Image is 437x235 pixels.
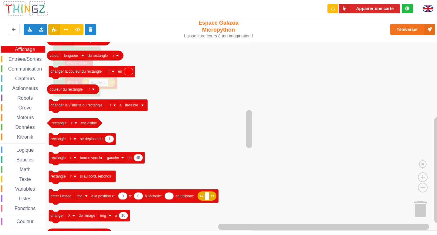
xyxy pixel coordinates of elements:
[19,167,32,172] span: Math
[115,213,117,218] text: à
[81,121,97,125] text: est visible
[91,194,115,198] text: à la position x:
[15,125,36,130] span: Données
[113,54,114,58] text: r
[339,4,400,13] button: Appairer une carte
[168,194,170,198] text: 1
[75,38,95,43] text: du rectangle
[100,38,101,43] text: r
[50,54,60,58] text: valeur
[110,103,111,107] text: r
[51,69,102,74] text: changer la couleur du rectangle
[70,156,72,160] text: r
[8,57,42,62] span: Entrées/Sorties
[137,194,140,198] text: 0
[79,213,95,218] text: de l'image
[51,156,66,160] text: rectangle
[423,5,433,12] img: gb.png
[88,54,108,58] text: du rectangle
[18,196,32,201] span: Listes
[14,76,36,81] span: Capteurs
[51,137,66,141] text: rectangle
[16,134,34,140] span: Kitronik
[7,66,43,71] span: Communication
[64,38,66,43] text: X
[71,121,73,125] text: r
[390,24,435,35] button: Téléverser
[402,4,413,13] div: Tu es connecté au serveur de création de Thingz
[127,156,132,160] text: de
[107,156,119,160] text: gauche
[120,103,122,107] text: à
[80,156,102,160] text: tourne vers la
[181,33,256,39] div: Laisse libre cours à ton imagination !
[80,137,103,141] text: se déplace de
[181,19,256,39] div: Espace Galaxia Micropython
[100,213,106,218] text: img
[14,206,36,211] span: Fonctions
[136,156,141,160] text: 45
[16,219,35,224] span: Couleur
[50,38,60,43] text: valeur
[122,194,124,198] text: 0
[108,137,110,141] text: 1
[89,87,90,92] text: r
[14,47,36,52] span: Affichage
[18,177,32,182] span: Texte
[118,69,122,74] text: en
[51,174,66,178] text: rectangle
[18,105,33,110] span: Grove
[51,194,72,198] text: créer l'image
[15,115,35,120] span: Moteurs
[129,194,132,198] text: y:
[70,174,72,178] text: r
[121,213,126,218] text: 10
[50,87,83,92] text: couleur du rectangle
[125,103,138,107] text: invisible
[108,69,110,74] text: r
[68,213,70,218] text: X
[175,194,194,198] text: en utilisant:
[14,186,36,192] span: Variables
[16,95,34,101] span: Robots
[52,121,67,125] text: rectangle
[80,174,111,178] text: si au bord, rebondir
[3,1,48,17] img: thingz_logo.png
[51,213,64,218] text: changer
[51,103,103,107] text: changer la visibilité du rectangle
[145,194,162,198] text: à l'échelle:
[11,86,39,91] span: Actionneurs
[15,147,35,153] span: Logique
[76,194,82,198] text: img
[70,137,72,141] text: r
[15,157,35,162] span: Boucles
[64,54,78,58] text: longueur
